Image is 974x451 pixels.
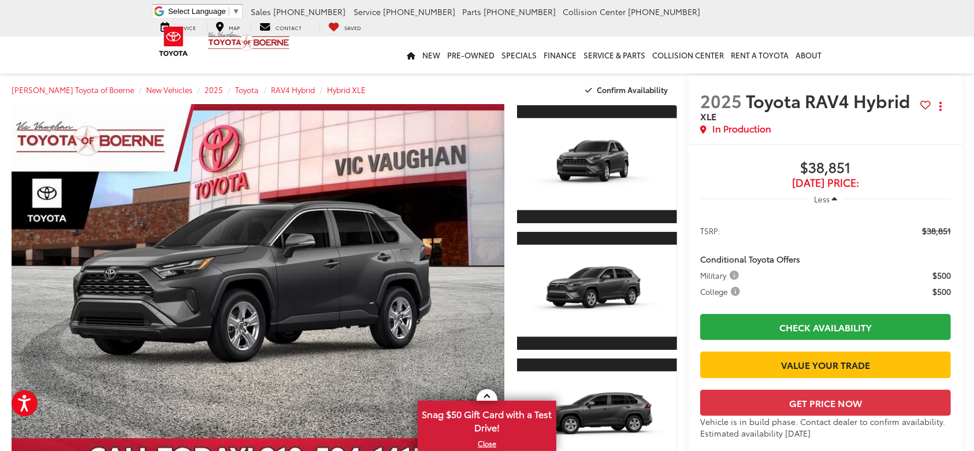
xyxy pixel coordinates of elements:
a: Expand Photo 2 [517,231,678,351]
button: Actions [931,96,951,116]
a: Expand Photo 1 [517,104,678,224]
span: Collision Center [563,6,626,17]
img: Toyota [152,23,195,60]
a: Service & Parts: Opens in a new tab [580,36,649,73]
a: Pre-Owned [444,36,498,73]
span: Parts [462,6,481,17]
span: [PHONE_NUMBER] [383,6,455,17]
a: Home [403,36,419,73]
a: Map [207,21,248,32]
span: Sales [251,6,271,17]
img: Vic Vaughan Toyota of Boerne [207,31,290,51]
button: Confirm Availability [579,80,678,100]
span: Less [814,194,830,204]
span: [PHONE_NUMBER] [484,6,556,17]
a: New [419,36,444,73]
button: Less [808,188,843,209]
span: ▼ [232,7,240,16]
span: dropdown dots [939,102,942,111]
a: Collision Center [649,36,727,73]
div: Vehicle is in build phase. Contact dealer to confirm availability. Estimated availability [DATE] [700,416,951,439]
span: College [700,286,742,297]
button: College [700,286,744,297]
a: About [792,36,825,73]
button: Get Price Now [700,390,951,416]
span: $500 [932,286,951,297]
button: Military [700,269,743,281]
span: 2025 [700,88,742,113]
img: 2025 Toyota RAV4 Hybrid Hybrid XLE [515,118,679,210]
span: $500 [932,269,951,281]
span: [DATE] Price: [700,177,951,188]
a: Specials [498,36,540,73]
a: Value Your Trade [700,352,951,378]
a: My Saved Vehicles [319,21,370,32]
a: Rent a Toyota [727,36,792,73]
a: Contact [251,21,310,32]
span: XLE [700,109,716,123]
span: $38,851 [700,160,951,177]
span: Select Language [168,7,226,16]
span: Saved [344,24,361,31]
a: [PERSON_NAME] Toyota of Boerne [12,84,134,95]
span: Conditional Toyota Offers [700,253,800,265]
span: Service [354,6,381,17]
span: TSRP: [700,225,720,236]
a: Hybrid XLE [327,84,366,95]
a: Service [152,21,205,32]
span: [PHONE_NUMBER] [273,6,345,17]
span: Toyota RAV4 Hybrid [746,88,914,113]
a: 2025 [205,84,223,95]
span: In Production [712,122,771,135]
span: Confirm Availability [597,84,668,95]
a: New Vehicles [146,84,192,95]
a: Check Availability [700,314,951,340]
a: Toyota [235,84,259,95]
a: RAV4 Hybrid [271,84,315,95]
span: [PHONE_NUMBER] [628,6,700,17]
span: Military [700,269,741,281]
img: 2025 Toyota RAV4 Hybrid Hybrid XLE [515,245,679,337]
span: $38,851 [922,225,951,236]
a: Select Language​ [168,7,240,16]
a: Finance [540,36,580,73]
span: Snag $50 Gift Card with a Test Drive! [419,402,555,437]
